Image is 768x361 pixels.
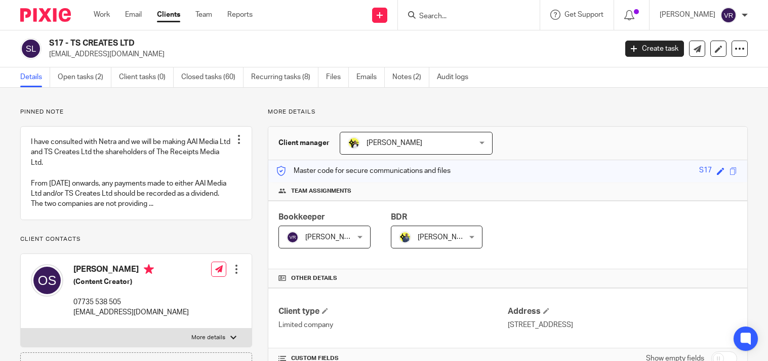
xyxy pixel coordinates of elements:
[49,38,498,49] h2: S17 - TS CREATES LTD
[73,277,189,287] h5: (Content Creator)
[291,274,337,282] span: Other details
[391,213,407,221] span: BDR
[367,139,422,147] span: [PERSON_NAME]
[278,320,508,330] p: Limited company
[73,307,189,317] p: [EMAIL_ADDRESS][DOMAIN_NAME]
[348,137,360,149] img: Carine-Starbridge.jpg
[144,264,154,274] i: Primary
[73,264,189,277] h4: [PERSON_NAME]
[268,108,748,116] p: More details
[278,306,508,317] h4: Client type
[31,264,63,297] img: svg%3E
[191,334,225,342] p: More details
[157,10,180,20] a: Clients
[356,67,385,87] a: Emails
[326,67,349,87] a: Files
[660,10,715,20] p: [PERSON_NAME]
[278,213,325,221] span: Bookkeeper
[119,67,174,87] a: Client tasks (0)
[181,67,244,87] a: Closed tasks (60)
[20,235,252,243] p: Client contacts
[508,320,737,330] p: [STREET_ADDRESS]
[278,138,330,148] h3: Client manager
[392,67,429,87] a: Notes (2)
[418,234,473,241] span: [PERSON_NAME]
[287,231,299,243] img: svg%3E
[291,187,351,195] span: Team assignments
[20,38,42,59] img: svg%3E
[418,12,509,21] input: Search
[49,49,610,59] p: [EMAIL_ADDRESS][DOMAIN_NAME]
[399,231,411,243] img: Dennis-Starbridge.jpg
[20,108,252,116] p: Pinned note
[195,10,212,20] a: Team
[625,41,684,57] a: Create task
[20,67,50,87] a: Details
[125,10,142,20] a: Email
[720,7,737,23] img: svg%3E
[20,8,71,22] img: Pixie
[508,306,737,317] h4: Address
[94,10,110,20] a: Work
[437,67,476,87] a: Audit logs
[699,165,712,177] div: S17
[276,166,451,176] p: Master code for secure communications and files
[564,11,603,18] span: Get Support
[305,234,361,241] span: [PERSON_NAME]
[73,297,189,307] p: 07735 538 505
[58,67,111,87] a: Open tasks (2)
[227,10,253,20] a: Reports
[251,67,318,87] a: Recurring tasks (8)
